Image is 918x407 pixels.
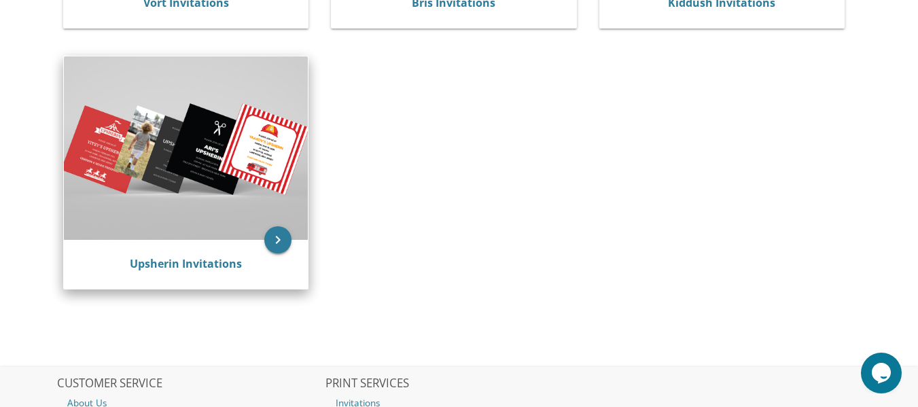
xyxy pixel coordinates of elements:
[64,56,308,239] img: Upsherin Invitations
[130,256,242,271] a: Upsherin Invitations
[325,377,592,391] h2: PRINT SERVICES
[264,226,292,253] a: keyboard_arrow_right
[57,377,323,391] h2: CUSTOMER SERVICE
[861,353,904,393] iframe: chat widget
